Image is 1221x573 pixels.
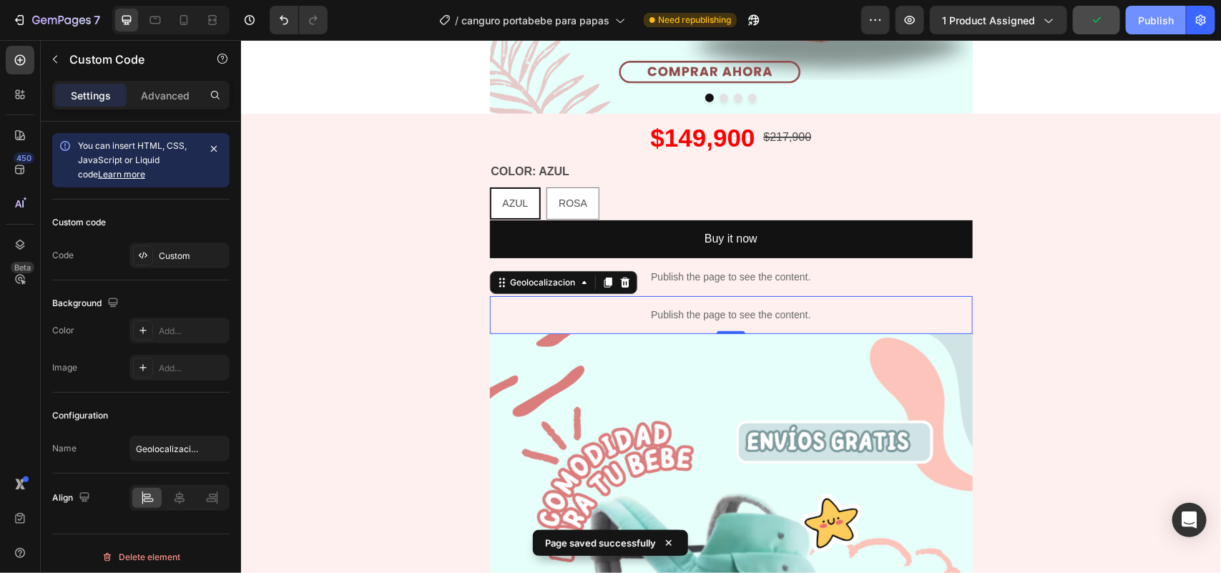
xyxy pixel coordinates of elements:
button: Dot [479,54,487,62]
div: Align [52,489,93,508]
div: Add... [159,325,226,338]
button: Dot [464,54,473,62]
p: Custom Code [69,51,191,68]
p: Advanced [141,88,190,103]
div: Custom [159,250,226,263]
div: Publish [1138,13,1174,28]
p: Settings [71,88,111,103]
span: Need republishing [658,14,731,26]
p: Page saved successfully [545,536,656,550]
p: Publish the page to see the content. [249,230,732,245]
div: Code [52,249,74,262]
div: Name [52,442,77,455]
span: You can insert HTML, CSS, JavaScript or Liquid code [78,140,187,180]
p: Publish the page to see the content. [249,268,732,283]
button: 7 [6,6,107,34]
div: Undo/Redo [270,6,328,34]
div: Configuration [52,409,108,422]
div: Beta [11,262,34,273]
div: Custom code [52,216,106,229]
div: Open Intercom Messenger [1172,503,1207,537]
a: Learn more [98,169,145,180]
span: / [455,13,459,28]
button: Dot [493,54,501,62]
div: Buy it now [464,189,516,210]
div: Background [52,294,122,313]
div: Delete element [102,549,180,566]
span: AZUL [262,157,288,169]
button: 1 product assigned [930,6,1067,34]
legend: COLOR: AZUL [249,122,330,142]
span: ROSA [318,157,346,169]
button: Publish [1126,6,1186,34]
div: $149,900 [408,74,516,122]
button: Dot [507,54,516,62]
span: 1 product assigned [942,13,1035,28]
p: 7 [94,11,100,29]
button: Delete element [52,546,230,569]
div: $217,900 [521,86,572,109]
iframe: Design area [241,40,1221,573]
span: canguro portabebe para papas [461,13,609,28]
button: Buy it now [249,180,732,218]
div: Image [52,361,77,374]
div: Geolocalizacion [267,236,338,249]
div: Color [52,324,74,337]
div: Add... [159,362,226,375]
div: 450 [14,152,34,164]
